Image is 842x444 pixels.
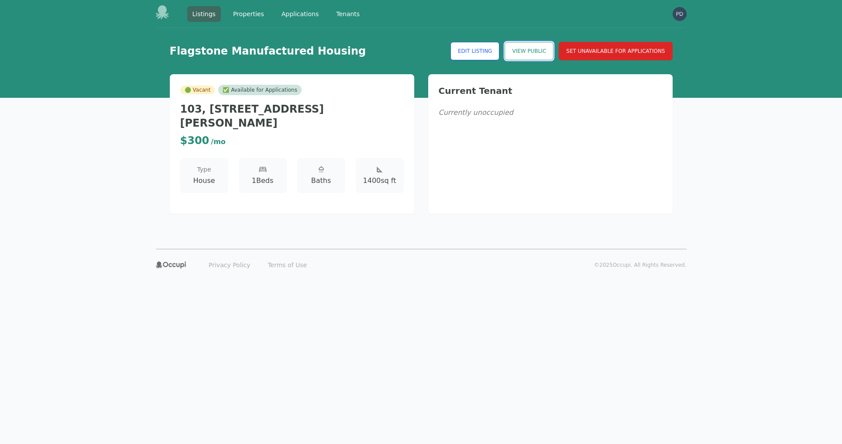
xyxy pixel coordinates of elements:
h2: Current Tenant [439,85,662,97]
span: Baths [311,176,331,186]
p: Currently unoccupied [439,107,662,118]
a: Terms of Use [262,258,312,272]
a: View Public [505,42,553,60]
a: Listings [187,6,221,22]
div: ✅ Available for Applications [218,85,302,95]
span: House [193,176,215,186]
a: Properties [228,6,269,22]
p: © 2025 Occupi. All Rights Reserved. [594,262,686,268]
a: Tenants [331,6,365,22]
a: Privacy Policy [203,258,255,272]
a: Edit Listing [450,42,500,60]
a: Applications [276,6,324,22]
button: Set Unavailable for Applications [559,42,672,60]
h1: Flagstone Manufactured Housing [170,44,366,58]
h2: 103, [STREET_ADDRESS][PERSON_NAME] [180,102,404,130]
span: / mo [211,138,226,146]
span: 1400 sq ft [363,176,396,186]
span: vacant [185,86,191,93]
div: $ 300 [180,134,226,148]
span: 1 Beds [252,176,274,186]
span: Vacant [180,86,215,94]
span: Type [197,165,211,174]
